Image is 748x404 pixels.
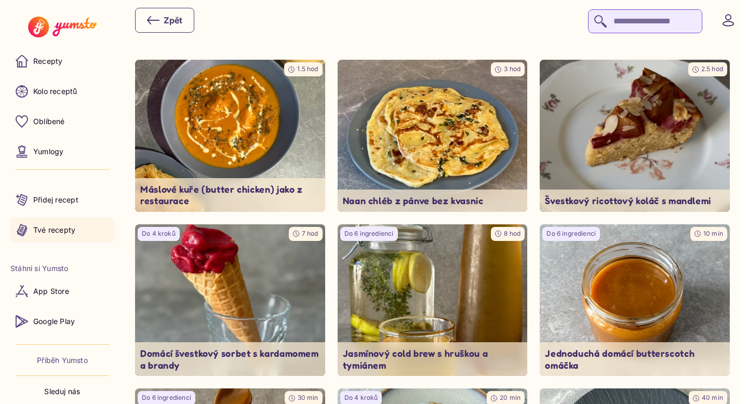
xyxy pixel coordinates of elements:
a: undefined1.5 hodMáslové kuře (butter chicken) jako z restaurace [135,60,325,212]
p: Do 4 kroků [344,394,378,402]
span: 8 hod [504,230,520,237]
p: Kolo receptů [33,86,77,97]
img: undefined [135,60,325,212]
span: 7 hod [302,230,318,237]
p: Do 6 ingrediencí [546,230,596,238]
p: Domácí švestkový sorbet s kardamomem a brandy [140,347,320,371]
p: Přidej recept [33,195,78,205]
p: Oblíbené [33,116,65,127]
a: Tvé recepty [10,218,114,243]
li: Stáhni si Yumsto [10,263,114,274]
p: Švestkový ricottový koláč s mandlemi [545,195,725,207]
p: Sleduj nás [44,386,80,397]
a: undefinedDo 6 ingrediencí8 hodJasmínový cold brew s hruškou a tymiánem [338,224,528,376]
span: 40 min [702,394,723,401]
p: Yumlogy [33,146,63,157]
a: undefined2.5 hodŠvestkový ricottový koláč s mandlemi [540,60,730,212]
img: Yumsto logo [28,17,96,37]
span: 2.5 hod [701,65,723,73]
a: Recepty [10,49,114,74]
span: 10 min [703,230,723,237]
span: 30 min [298,394,318,401]
span: 1.5 hod [297,65,318,73]
img: undefined [135,224,325,376]
img: undefined [540,60,730,212]
p: App Store [33,286,69,297]
a: Přidej recept [10,187,114,212]
a: undefinedDo 6 ingrediencí10 minJednoduchá domácí butterscotch omáčka [540,224,730,376]
p: Jednoduchá domácí butterscotch omáčka [545,347,725,371]
a: Kolo receptů [10,79,114,104]
a: Yumlogy [10,139,114,164]
p: Recepty [33,56,62,66]
img: undefined [540,224,730,376]
p: Google Play [33,316,75,327]
img: undefined [338,224,528,376]
a: undefinedDo 4 kroků7 hodDomácí švestkový sorbet s kardamomem a brandy [135,224,325,376]
p: Tvé recepty [33,225,75,235]
p: Naan chléb z pánve bez kvasnic [343,195,523,207]
p: Do 6 ingrediencí [142,394,191,402]
span: 20 min [500,394,520,401]
p: Jasmínový cold brew s hruškou a tymiánem [343,347,523,371]
div: Zpět [147,14,182,26]
a: App Store [10,279,114,304]
a: Google Play [10,309,114,334]
button: Zpět [135,8,194,33]
span: 3 hod [504,65,520,73]
a: undefined3 hodNaan chléb z pánve bez kvasnic [338,60,528,212]
img: undefined [338,60,528,212]
p: Do 4 kroků [142,230,176,238]
a: Příběh Yumsto [37,355,88,366]
p: Do 6 ingrediencí [344,230,394,238]
p: Máslové kuře (butter chicken) jako z restaurace [140,183,320,207]
a: Oblíbené [10,109,114,134]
